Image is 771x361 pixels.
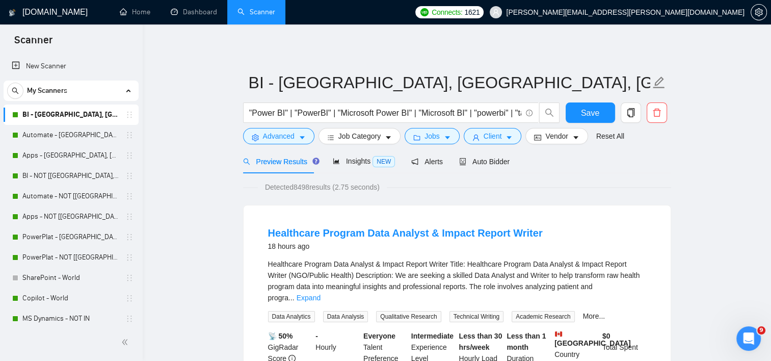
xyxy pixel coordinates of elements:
[464,7,480,18] span: 1621
[581,107,599,119] span: Save
[545,131,568,142] span: Vendor
[268,240,543,252] div: 18 hours ago
[243,158,250,165] span: search
[526,110,533,116] span: info-circle
[22,308,119,329] a: MS Dynamics - NOT IN
[315,332,318,340] b: -
[327,134,334,141] span: bars
[249,107,521,119] input: Search Freelance Jobs...
[22,166,119,186] a: BI - NOT [[GEOGRAPHIC_DATA], CAN, [GEOGRAPHIC_DATA]]
[6,33,61,54] span: Scanner
[572,134,579,141] span: caret-down
[9,5,16,21] img: logo
[22,125,119,145] a: Automate - [GEOGRAPHIC_DATA], [GEOGRAPHIC_DATA], [GEOGRAPHIC_DATA]
[125,213,134,221] span: holder
[333,158,340,165] span: area-chart
[288,294,295,302] span: ...
[252,134,259,141] span: setting
[120,8,150,16] a: homeHome
[22,247,119,268] a: PowerPlat - NOT [[GEOGRAPHIC_DATA], CAN, [GEOGRAPHIC_DATA]]
[751,4,767,20] button: setting
[22,207,119,227] a: Apps - NOT [[GEOGRAPHIC_DATA], CAN, [GEOGRAPHIC_DATA]]
[413,134,420,141] span: folder
[602,332,610,340] b: $ 0
[297,294,321,302] a: Expand
[333,157,395,165] span: Insights
[22,186,119,207] a: Automate - NOT [[GEOGRAPHIC_DATA], [GEOGRAPHIC_DATA], [GEOGRAPHIC_DATA]]
[125,151,134,160] span: holder
[534,134,541,141] span: idcard
[554,330,631,347] b: [GEOGRAPHIC_DATA]
[268,227,543,239] a: Healthcare Program Data Analyst & Impact Report Writer
[318,128,401,144] button: barsJob Categorycaret-down
[492,9,499,16] span: user
[268,332,293,340] b: 📡 50%
[512,311,574,322] span: Academic Research
[507,332,546,351] b: Less than 1 month
[125,315,134,323] span: holder
[171,8,217,16] a: dashboardDashboard
[449,311,503,322] span: Technical Writing
[125,253,134,262] span: holder
[464,128,522,144] button: userClientcaret-down
[27,81,67,101] span: My Scanners
[411,332,454,340] b: Intermediate
[7,83,23,99] button: search
[484,131,502,142] span: Client
[583,312,605,320] a: More...
[125,233,134,241] span: holder
[125,294,134,302] span: holder
[420,8,429,16] img: upwork-logo.png
[621,108,641,117] span: copy
[12,56,130,76] a: New Scanner
[757,326,765,334] span: 9
[4,56,139,76] li: New Scanner
[596,131,624,142] a: Reset All
[411,158,418,165] span: notification
[459,158,466,165] span: robot
[243,128,314,144] button: settingAdvancedcaret-down
[263,131,295,142] span: Advanced
[736,326,761,351] iframe: Intercom live chat
[243,158,316,166] span: Preview Results
[432,7,462,18] span: Connects:
[385,134,392,141] span: caret-down
[22,288,119,308] a: Copilot - World
[506,134,513,141] span: caret-down
[8,87,23,94] span: search
[22,268,119,288] a: SharePoint - World
[373,156,395,167] span: NEW
[268,259,646,303] div: Healthcare Program Data Analyst & Impact Report Writer Title: Healthcare Program Data Analyst & I...
[444,134,451,141] span: caret-down
[22,105,119,125] a: BI - [GEOGRAPHIC_DATA], [GEOGRAPHIC_DATA], [GEOGRAPHIC_DATA]
[621,102,641,123] button: copy
[555,330,562,338] img: 🇨🇦
[237,8,275,16] a: searchScanner
[647,102,667,123] button: delete
[652,76,666,89] span: edit
[566,102,615,123] button: Save
[323,311,368,322] span: Data Analysis
[411,158,443,166] span: Alerts
[125,274,134,282] span: holder
[525,128,588,144] button: idcardVendorcaret-down
[22,227,119,247] a: PowerPlat - [GEOGRAPHIC_DATA], [GEOGRAPHIC_DATA], [GEOGRAPHIC_DATA]
[249,70,650,95] input: Scanner name...
[459,332,502,351] b: Less than 30 hrs/week
[22,145,119,166] a: Apps - [GEOGRAPHIC_DATA], [GEOGRAPHIC_DATA], [GEOGRAPHIC_DATA]
[363,332,395,340] b: Everyone
[311,157,321,166] div: Tooltip anchor
[540,108,559,117] span: search
[751,8,766,16] span: setting
[539,102,560,123] button: search
[258,182,387,193] span: Detected 8498 results (2.75 seconds)
[459,158,510,166] span: Auto Bidder
[125,131,134,139] span: holder
[299,134,306,141] span: caret-down
[121,337,131,347] span: double-left
[125,172,134,180] span: holder
[472,134,480,141] span: user
[125,111,134,119] span: holder
[268,311,315,322] span: Data Analytics
[338,131,381,142] span: Job Category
